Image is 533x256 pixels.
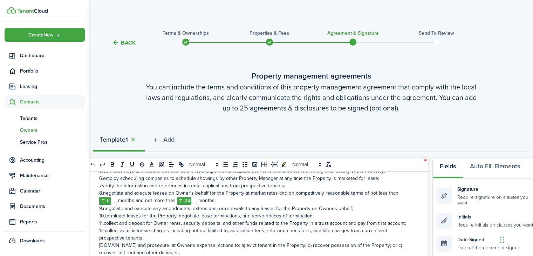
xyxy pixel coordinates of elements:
button: list: bullet [220,160,230,169]
button: Auto Fill Elements [463,157,527,178]
button: Add [145,131,182,152]
img: TenantCloud [17,9,48,13]
h3: Properties & Fees [250,29,289,37]
h3: Send to review [419,29,454,37]
span: Create New [28,33,54,38]
button: underline [127,160,137,169]
button: italic [117,160,127,169]
span: Maintenance [20,172,85,179]
h3: Terms & Ownerships [163,29,209,37]
img: TenantCloud [7,7,16,14]
span: Calendar [20,187,85,195]
p: 6.employ scheduling companies to schedule showings by other Property Manager at any time the Prop... [99,175,409,182]
button: table-better [260,160,269,169]
button: link [176,160,186,169]
button: list: check [240,160,250,169]
p: 9.negotiate and execute any amendments, extensions, or renewals to any leases for the Property on... [99,205,409,212]
iframe: Chat Widget [498,222,533,256]
button: redo: redo [98,160,108,169]
strong: Template [100,135,125,144]
a: Reports [5,215,85,229]
p: 8.negotiate and execute leases on Owner's behalf for the Property at market rates and on competit... [99,189,409,205]
wizard-step-header-description: You can include the terms and conditions of this property management agreement that comply with t... [93,82,529,113]
p: 10.terminate leases for the Property, negotiate lease terminations, and serve notices of terminat... [99,212,409,220]
button: list: ordered [230,160,240,169]
span: Documents [20,203,85,210]
button: Open menu [5,28,85,42]
button: toggleMarkYellow: markYellow [279,160,289,169]
strong: 1 [125,135,128,144]
span: Add [163,135,175,144]
div: Drag [500,229,504,250]
h3: Agreement & Signature [327,29,379,37]
a: Service Pros [5,136,85,148]
button: clean [323,160,333,169]
a: Dashboard [5,49,85,62]
button: strike [137,160,147,169]
span: Tenants [20,115,85,122]
a: Tenants [5,112,85,124]
span: Owners [20,127,85,134]
button: Back [112,39,136,46]
button: bold [108,160,117,169]
p: 11.collect and deposit for Owner rents, security deposits, and other funds related to the Propert... [99,220,409,227]
button: undo: undo [88,160,98,169]
button: Fields [433,157,463,178]
button: pageBreak [269,160,279,169]
button: image [250,160,260,169]
button: Close tab [128,136,138,144]
a: Owners [5,124,85,136]
span: Portfolio [20,67,85,75]
span: Accounting [20,156,85,164]
span: Service Pros [20,139,85,146]
span: Dashboard [20,52,85,59]
span: Reports [20,218,85,225]
p: 12.collect administrative charges including but not limited to, application fees, returned check ... [99,227,409,242]
p: 7.verify the information and references in rental applications from prospective tenants; [99,182,409,189]
wizard-step-header-title: Property management agreements [93,70,529,82]
span: Contacts [20,98,85,106]
span: Downloads [20,237,45,244]
span: Leasing [20,83,85,90]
